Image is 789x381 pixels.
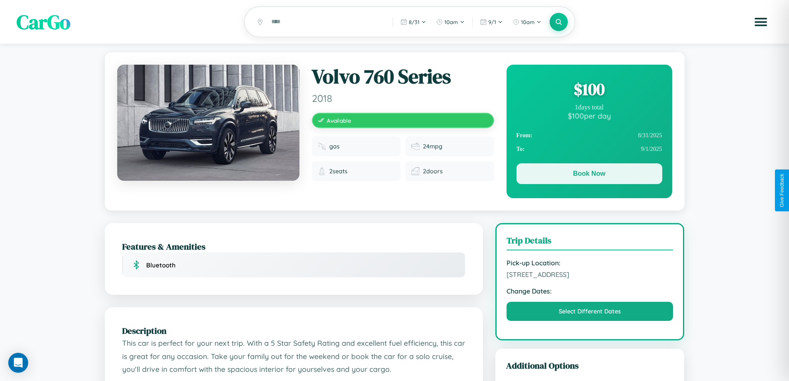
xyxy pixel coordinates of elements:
[17,8,70,36] span: CarGo
[432,15,469,29] button: 10am
[318,167,326,175] img: Seats
[476,15,507,29] button: 9/1
[122,337,466,376] p: This car is perfect for your next trip. With a 5 Star Safety Rating and excellent fuel efficiency...
[396,15,430,29] button: 8/31
[329,143,340,150] span: gas
[423,167,443,175] span: 2 doors
[122,325,466,337] h2: Description
[516,163,662,184] button: Book Now
[117,65,299,181] img: Volvo 760 Series 2018
[411,167,420,175] img: Doors
[516,146,525,153] strong: To:
[506,359,674,371] h3: Additional Options
[312,65,494,89] h1: Volvo 760 Series
[411,142,420,150] img: Fuel efficiency
[312,92,494,104] span: 2018
[327,117,351,124] span: Available
[8,353,28,373] div: Open Intercom Messenger
[516,142,662,156] div: 9 / 1 / 2025
[318,142,326,150] img: Fuel type
[146,261,176,269] span: Bluetooth
[516,129,662,142] div: 8 / 31 / 2025
[507,287,673,295] strong: Change Dates:
[749,10,772,34] button: Open menu
[516,104,662,111] div: 1 days total
[507,259,673,267] strong: Pick-up Location:
[521,19,535,25] span: 10am
[507,270,673,279] span: [STREET_ADDRESS]
[779,174,785,207] div: Give Feedback
[507,302,673,321] button: Select Different Dates
[516,132,533,139] strong: From:
[516,78,662,100] div: $ 100
[444,19,458,25] span: 10am
[423,143,442,150] span: 24 mpg
[122,240,466,252] h2: Features & Amenities
[509,15,545,29] button: 10am
[329,167,347,175] span: 2 seats
[507,234,673,250] h3: Trip Details
[488,19,496,25] span: 9 / 1
[516,111,662,120] div: $ 100 per day
[409,19,420,25] span: 8 / 31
